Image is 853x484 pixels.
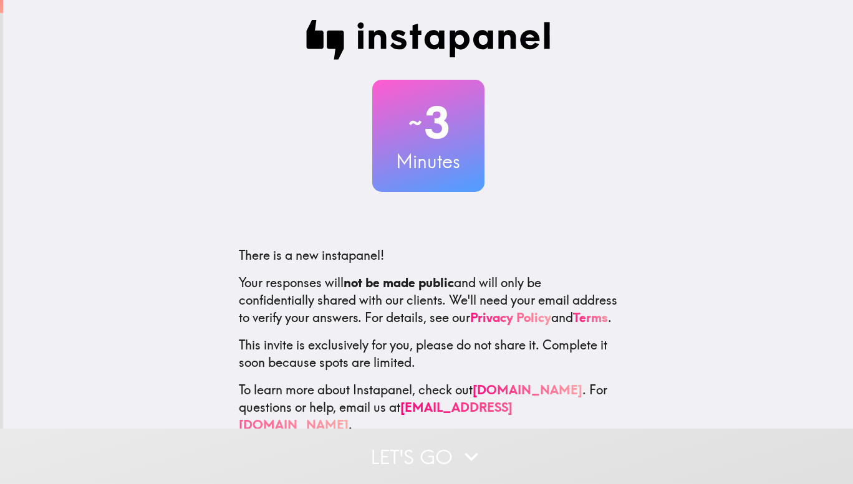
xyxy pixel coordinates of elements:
a: Privacy Policy [470,310,551,325]
span: ~ [407,104,424,141]
b: not be made public [344,275,454,290]
h2: 3 [372,97,484,148]
a: [DOMAIN_NAME] [473,382,582,397]
span: There is a new instapanel! [239,247,384,263]
p: This invite is exclusively for you, please do not share it. Complete it soon because spots are li... [239,336,618,371]
a: Terms [573,310,608,325]
p: To learn more about Instapanel, check out . For questions or help, email us at . [239,381,618,434]
img: Instapanel [306,20,551,60]
p: Your responses will and will only be confidentially shared with our clients. We'll need your emai... [239,274,618,326]
h3: Minutes [372,148,484,174]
